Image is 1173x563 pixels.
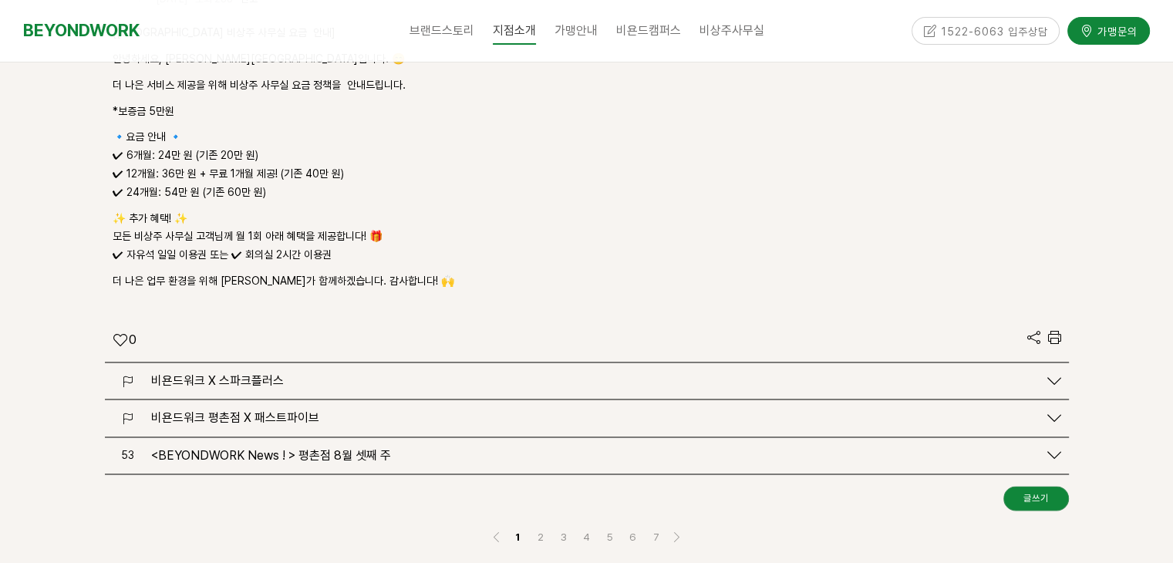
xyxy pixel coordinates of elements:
p: 🔹요금 안내 🔹 ✔ 6개월: 24만 원 (기존 20만 원) ✔ 12개월: 36만 원 + 무료 1개월 제공! (기존 40만 원) ✔ 24개월: 54만 원 (기존 60만 원) [113,128,1061,201]
span: 가맹문의 [1093,23,1138,39]
span: 브랜드스토리 [410,23,474,38]
a: 브랜드스토리 [400,12,484,50]
span: 53 [121,449,134,461]
span: 비상주사무실 [699,23,764,38]
em: 0 [129,332,137,347]
a: 5 [601,528,619,546]
p: *보증금 5만원 [113,103,1061,121]
span: 비욘드캠퍼스 [616,23,681,38]
p: 더 나은 업무 환경을 위해 [PERSON_NAME]가 함께하겠습니다. 감사합니다! 🙌 [113,272,1061,291]
a: 가맹문의 [1067,17,1150,44]
a: 가맹안내 [545,12,607,50]
span: <BEYONDWORK News ! > 평촌점 8월 셋째 주 [151,448,391,463]
a: 지점소개 [484,12,545,50]
a: 비욘드캠퍼스 [607,12,690,50]
a: BEYONDWORK [23,16,140,45]
span: 비욘드워크 평촌점 X 패스트파이브 [151,410,319,425]
a: 비상주사무실 [690,12,774,50]
a: 7 [647,528,666,546]
a: 4 [578,528,596,546]
span: 비욘드워크 X 스파크플러스 [151,373,284,388]
a: 글쓰기 [1003,486,1069,511]
a: 1 [508,528,527,546]
p: 더 나은 서비스 제공을 위해 비상주 사무실 요금 정책을 안내드립니다. [113,76,1061,95]
a: 3 [554,528,573,546]
span: 지점소개 [493,18,536,45]
p: ✨ 추가 혜택! ✨ 모든 비상주 사무실 고객님께 월 1회 아래 혜택을 제공합니다! 🎁 ✔ 자유석 일일 이용권 또는 ✔ 회의실 2시간 이용권 [113,210,1061,265]
a: 2 [531,528,550,546]
span: 가맹안내 [554,23,598,38]
a: 6 [624,528,642,546]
